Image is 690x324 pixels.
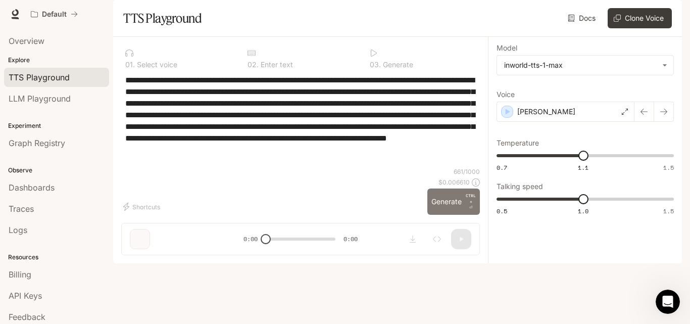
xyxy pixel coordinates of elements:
span: 0.5 [497,207,507,215]
button: GenerateCTRL +⏎ [427,189,480,215]
p: 0 1 . [125,61,135,68]
p: Model [497,44,517,52]
p: Select voice [135,61,177,68]
p: Enter text [259,61,293,68]
h1: TTS Playground [123,8,202,28]
span: 1.5 [663,163,674,172]
p: Temperature [497,140,539,147]
button: Shortcuts [121,199,164,215]
div: inworld-tts-1-max [504,60,657,70]
a: Docs [566,8,600,28]
p: Talking speed [497,183,543,190]
iframe: Intercom live chat [656,290,680,314]
div: inworld-tts-1-max [497,56,673,75]
p: Voice [497,91,515,98]
p: CTRL + [466,193,476,205]
button: Clone Voice [608,8,672,28]
span: 1.0 [578,207,588,215]
span: 1.1 [578,163,588,172]
p: Generate [381,61,413,68]
p: 0 2 . [248,61,259,68]
p: 0 3 . [370,61,381,68]
span: 1.5 [663,207,674,215]
p: ⏎ [466,193,476,211]
span: 0.7 [497,163,507,172]
p: Default [42,10,67,19]
p: [PERSON_NAME] [517,107,575,117]
button: All workspaces [26,4,82,24]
